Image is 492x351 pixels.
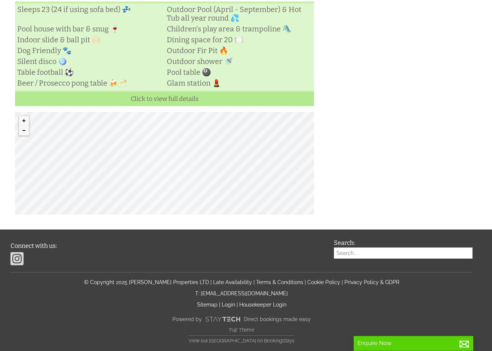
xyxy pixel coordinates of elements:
span: | [253,279,255,285]
li: Outdoor Pool (April - September) & Hot Tub all year round 💦 [164,4,314,24]
p: 'Fuji' Theme [10,327,473,333]
li: Dining space for 20 🍽️ [164,34,314,45]
a: Privacy Policy & GDPR [344,279,399,285]
canvas: Map [15,112,314,215]
a: Powered byDirect bookings made easy [10,313,473,326]
button: Zoom in [19,116,29,126]
span: | [237,302,238,308]
li: Children's play area & trampoline 🛝 [164,24,314,34]
span: | [305,279,306,285]
span: | [342,279,343,285]
li: Glam station 💄 [164,78,314,89]
a: Late Availability [213,279,252,285]
a: View our [GEOGRAPHIC_DATA] on BookingStays [189,335,294,344]
li: Outdoor Fir Pit 🔥 [164,45,314,56]
li: Outdoor shower 🚿 [164,56,314,67]
span: | [219,302,220,308]
img: Instagram [10,251,24,266]
li: Dog Friendly 🐾 [15,45,164,56]
li: Sleeps 23 (24 if using sofa bed) 💤 [15,4,164,15]
button: Zoom out [19,126,29,135]
a: Login [222,302,235,308]
span: | [210,279,212,285]
p: Enquire Now [357,340,470,347]
a: Sitemap [197,302,218,308]
li: Table football ⚽️ [15,67,164,78]
input: Search... [334,247,473,259]
a: T: [EMAIL_ADDRESS][DOMAIN_NAME] [195,290,288,296]
li: Indoor slide & ball pit 🙌🏻 [15,34,164,45]
h3: Search: [334,239,473,246]
li: Pool house with bar & snug 🍷 [15,24,164,34]
a: © Copyright 2025 [PERSON_NAME] Properties LTD [84,279,209,285]
li: Silent disco 🪩 [15,56,164,67]
a: Housekeeper Login [239,302,286,308]
li: Beer / Prosecco pong table 🍻🥂 [15,78,164,89]
a: Terms & Conditions [256,279,303,285]
img: scrumpy.png [205,315,241,324]
a: Cookie Policy [307,279,340,285]
h3: Connect with us: [10,242,325,249]
li: Pool table 🎱 [164,67,314,78]
a: Click to view full details [15,91,314,106]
